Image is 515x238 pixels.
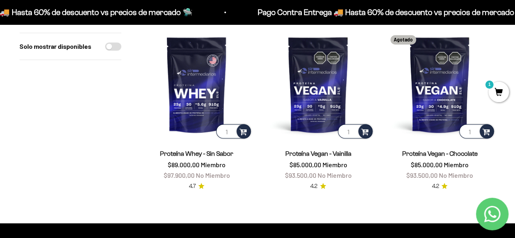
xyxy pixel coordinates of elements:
[160,150,233,157] a: Proteína Whey - Sin Sabor
[439,171,473,179] span: No Miembro
[310,181,318,190] span: 4.2
[432,181,439,190] span: 4.2
[432,181,447,190] a: 4.24.2 de 5.0 estrellas
[310,181,326,190] a: 4.24.2 de 5.0 estrellas
[317,171,351,179] span: No Miembro
[484,80,494,90] mark: 1
[201,160,226,168] span: Miembro
[444,160,469,168] span: Miembro
[322,160,347,168] span: Miembro
[189,181,204,190] a: 4.74.7 de 5.0 estrellas
[289,160,321,168] span: $85.000,00
[411,160,443,168] span: $85.000,00
[402,150,477,157] a: Proteína Vegan - Chocolate
[189,181,196,190] span: 4.7
[164,171,195,179] span: $97.900,00
[285,150,351,157] a: Proteína Vegan - Vainilla
[168,160,199,168] span: $89.000,00
[196,171,230,179] span: No Miembro
[20,41,91,52] label: Solo mostrar disponibles
[489,88,509,97] a: 1
[406,171,438,179] span: $93.500,00
[285,171,316,179] span: $93.500,00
